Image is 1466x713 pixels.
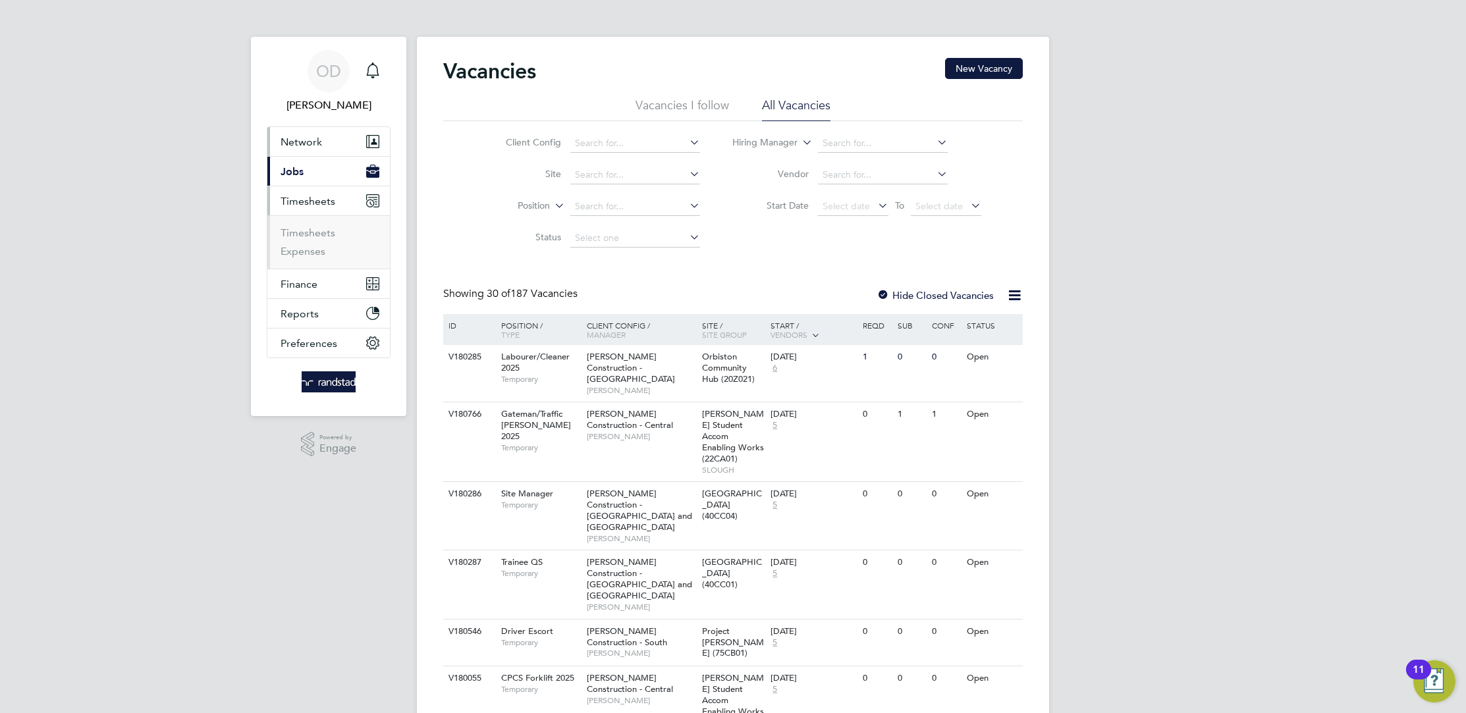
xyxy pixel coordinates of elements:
[281,226,335,239] a: Timesheets
[301,432,357,457] a: Powered byEngage
[587,488,692,533] span: [PERSON_NAME] Construction - [GEOGRAPHIC_DATA] and [GEOGRAPHIC_DATA]
[316,63,341,80] span: OD
[445,482,491,506] div: V180286
[859,482,894,506] div: 0
[771,557,856,568] div: [DATE]
[964,620,1021,644] div: Open
[702,625,764,659] span: Project [PERSON_NAME] (75CB01)
[929,550,963,575] div: 0
[587,533,695,544] span: [PERSON_NAME]
[929,620,963,644] div: 0
[587,695,695,706] span: [PERSON_NAME]
[570,134,700,153] input: Search for...
[491,314,584,346] div: Position /
[281,307,319,320] span: Reports
[733,168,809,180] label: Vendor
[267,269,390,298] button: Finance
[964,482,1021,506] div: Open
[771,329,807,340] span: Vendors
[267,157,390,186] button: Jobs
[445,345,491,369] div: V180285
[929,666,963,691] div: 0
[699,314,768,346] div: Site /
[501,568,580,579] span: Temporary
[702,329,747,340] span: Site Group
[964,345,1021,369] div: Open
[267,329,390,357] button: Preferences
[445,314,491,336] div: ID
[501,374,580,384] span: Temporary
[570,229,700,248] input: Select one
[501,684,580,695] span: Temporary
[501,672,574,683] span: CPCS Forklift 2025
[1413,670,1425,687] div: 11
[771,420,779,431] span: 5
[771,363,779,374] span: 6
[636,97,729,121] li: Vacancies I follow
[584,314,699,346] div: Client Config /
[267,186,390,215] button: Timesheets
[587,385,695,396] span: [PERSON_NAME]
[443,58,536,84] h2: Vacancies
[767,314,859,347] div: Start /
[587,431,695,442] span: [PERSON_NAME]
[1413,660,1455,702] button: Open Resource Center, 11 new notifications
[702,351,755,384] span: Orbiston Community Hub (20Z021)
[281,195,335,207] span: Timesheets
[818,134,948,153] input: Search for...
[771,673,856,684] div: [DATE]
[587,556,692,601] span: [PERSON_NAME] Construction - [GEOGRAPHIC_DATA] and [GEOGRAPHIC_DATA]
[501,351,570,373] span: Labourer/Cleaner 2025
[894,666,929,691] div: 0
[281,337,337,350] span: Preferences
[771,500,779,511] span: 5
[251,37,406,416] nav: Main navigation
[445,402,491,427] div: V180766
[859,314,894,336] div: Reqd
[929,402,963,427] div: 1
[891,197,908,214] span: To
[570,198,700,216] input: Search for...
[267,127,390,156] button: Network
[267,371,391,392] a: Go to home page
[487,287,578,300] span: 187 Vacancies
[587,329,626,340] span: Manager
[771,352,856,363] div: [DATE]
[945,58,1023,79] button: New Vacancy
[702,488,762,521] span: [GEOGRAPHIC_DATA] (40CC04)
[722,136,798,149] label: Hiring Manager
[818,166,948,184] input: Search for...
[485,168,561,180] label: Site
[443,287,580,301] div: Showing
[929,345,963,369] div: 0
[267,50,391,113] a: OD[PERSON_NAME]
[319,443,356,454] span: Engage
[894,550,929,575] div: 0
[771,637,779,648] span: 5
[929,482,963,506] div: 0
[771,568,779,579] span: 5
[929,314,963,336] div: Conf
[702,465,765,475] span: SLOUGH
[445,620,491,644] div: V180546
[859,620,894,644] div: 0
[281,165,304,178] span: Jobs
[733,199,809,211] label: Start Date
[501,488,553,499] span: Site Manager
[281,278,317,290] span: Finance
[474,199,550,213] label: Position
[501,637,580,648] span: Temporary
[859,666,894,691] div: 0
[823,200,870,212] span: Select date
[281,136,322,148] span: Network
[771,684,779,695] span: 5
[964,402,1021,427] div: Open
[501,625,553,637] span: Driver Escort
[771,489,856,500] div: [DATE]
[771,626,856,637] div: [DATE]
[501,408,571,442] span: Gateman/Traffic [PERSON_NAME] 2025
[570,166,700,184] input: Search for...
[501,329,520,340] span: Type
[587,602,695,612] span: [PERSON_NAME]
[587,625,667,648] span: [PERSON_NAME] Construction - South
